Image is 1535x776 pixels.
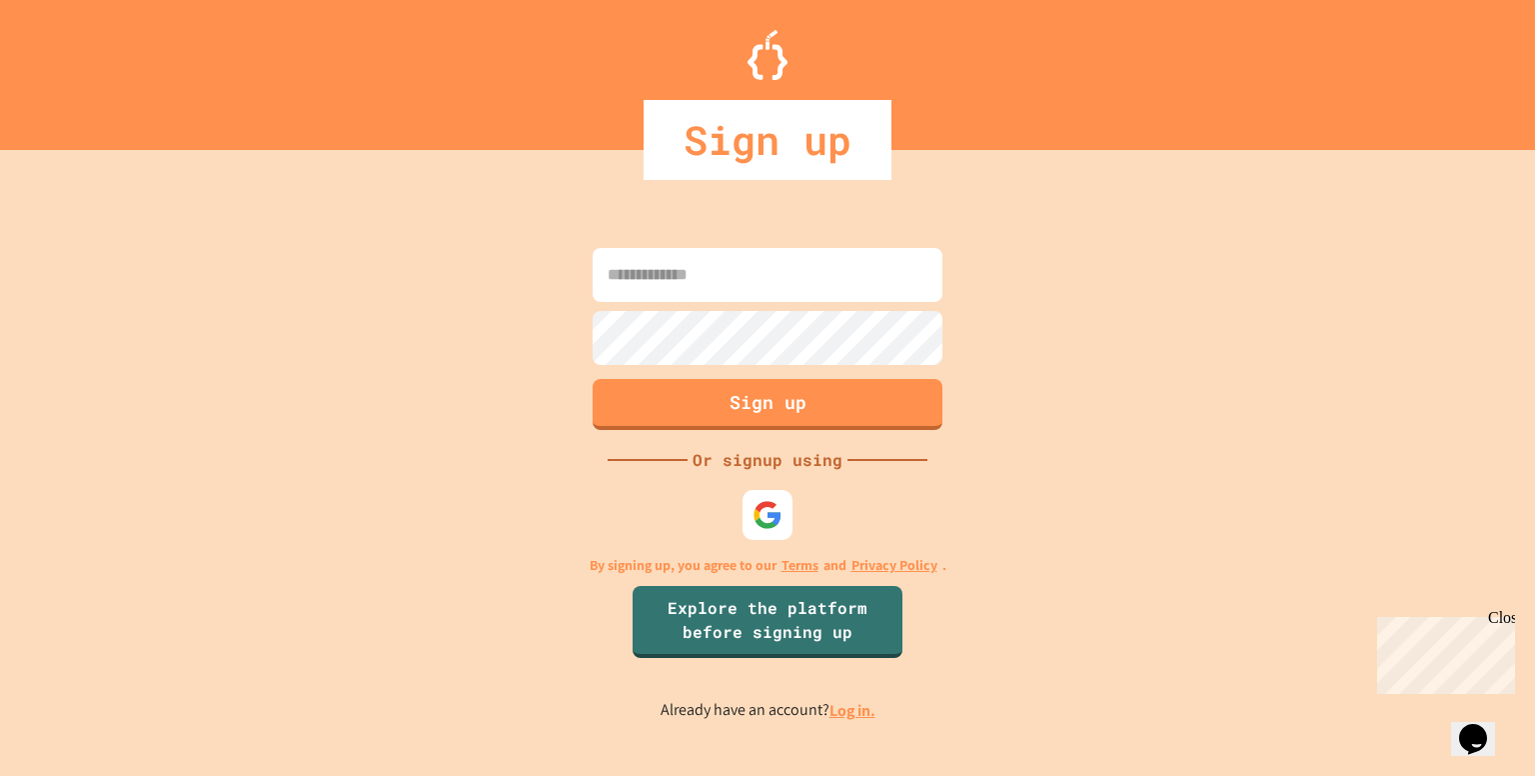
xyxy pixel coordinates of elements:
[748,30,787,80] img: Logo.svg
[829,700,875,721] a: Log in.
[753,500,782,530] img: google-icon.svg
[590,555,946,576] p: By signing up, you agree to our and .
[1451,696,1515,756] iframe: chat widget
[633,586,902,658] a: Explore the platform before signing up
[661,698,875,723] p: Already have an account?
[688,448,847,472] div: Or signup using
[8,8,138,127] div: Chat with us now!Close
[781,555,818,576] a: Terms
[1369,609,1515,694] iframe: chat widget
[593,379,942,430] button: Sign up
[644,100,891,180] div: Sign up
[851,555,937,576] a: Privacy Policy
